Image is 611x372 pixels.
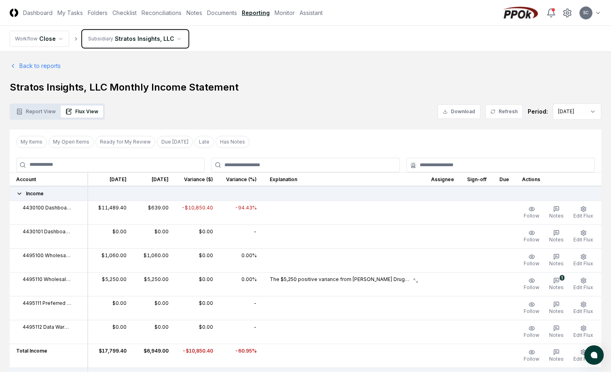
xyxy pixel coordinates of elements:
[112,8,137,17] a: Checklist
[524,213,539,219] span: Follow
[175,344,220,368] td: -$10,850.40
[573,260,593,266] span: Edit Flux
[57,8,83,17] a: My Tasks
[133,272,175,296] td: $5,250.00
[23,8,53,17] a: Dashboard
[207,8,237,17] a: Documents
[573,308,593,314] span: Edit Flux
[275,8,295,17] a: Monitor
[88,201,133,224] td: $11,489.40
[242,8,270,17] a: Reporting
[524,237,539,243] span: Follow
[220,172,263,186] th: Variance (%)
[142,8,182,17] a: Reconciliations
[524,332,539,338] span: Follow
[300,8,323,17] a: Assistant
[270,276,418,283] button: The $5,250 positive variance from [PERSON_NAME] Drugs INC is attributed to the invoice for Strato...
[23,252,71,259] span: 4495100 Wholesaler Performance Monitor
[524,308,539,314] span: Follow
[548,347,565,364] button: Notes
[26,190,44,197] span: Income
[95,136,155,148] button: Ready for My Review
[23,323,71,331] span: 4495112 Data Warehousing
[501,6,540,19] img: PPOk logo
[573,332,593,338] span: Edit Flux
[461,172,493,186] th: Sign-off
[549,213,564,219] span: Notes
[584,345,604,365] button: atlas-launcher
[220,224,263,248] td: -
[10,81,601,94] h1: Stratos Insights, LLC Monthly Income Statement
[549,237,564,243] span: Notes
[175,248,220,272] td: $0.00
[220,320,263,344] td: -
[572,300,595,317] button: Edit Flux
[560,275,564,281] div: 1
[549,284,564,290] span: Notes
[216,136,249,148] button: Has Notes
[524,284,539,290] span: Follow
[493,172,516,186] th: Due
[23,300,71,307] span: 4495111 Preferred Product Optimization
[23,228,71,235] span: 4430101 Dashboard Suite - Revenue Share
[572,228,595,245] button: Edit Flux
[548,323,565,340] button: Notes
[10,172,88,186] th: Account
[88,8,108,17] a: Folders
[548,228,565,245] button: Notes
[175,296,220,320] td: $0.00
[485,104,523,119] button: Refresh
[549,308,564,314] span: Notes
[572,347,595,364] button: Edit Flux
[522,276,541,293] button: Follow
[133,344,175,368] td: $6,949.00
[572,204,595,221] button: Edit Flux
[548,300,565,317] button: Notes
[549,332,564,338] span: Notes
[522,300,541,317] button: Follow
[88,35,113,42] div: Subsidiary
[573,356,593,362] span: Edit Flux
[522,228,541,245] button: Follow
[11,106,61,118] button: Report View
[23,204,71,211] span: 4430100 Dashboard Suite
[270,276,412,283] p: The $5,250 positive variance from [PERSON_NAME] Drugs INC is attributed to the invoice for Strato...
[522,347,541,364] button: Follow
[220,344,263,368] td: -60.95%
[572,252,595,269] button: Edit Flux
[15,35,38,42] div: Workflow
[133,296,175,320] td: $0.00
[175,201,220,224] td: -$10,850.40
[133,248,175,272] td: $1,060.00
[583,10,589,16] span: SC
[438,104,480,119] button: Download
[548,276,565,293] button: 1Notes
[528,107,548,116] div: Period:
[175,224,220,248] td: $0.00
[573,284,593,290] span: Edit Flux
[133,224,175,248] td: $0.00
[88,224,133,248] td: $0.00
[10,61,61,70] a: Back to reports
[88,296,133,320] td: $0.00
[522,252,541,269] button: Follow
[549,356,564,362] span: Notes
[175,272,220,296] td: $0.00
[522,204,541,221] button: Follow
[573,237,593,243] span: Edit Flux
[522,323,541,340] button: Follow
[220,201,263,224] td: -94.43%
[263,172,425,186] th: Explanation
[572,276,595,293] button: Edit Flux
[425,172,461,186] th: Assignee
[524,356,539,362] span: Follow
[579,6,593,20] button: SC
[220,272,263,296] td: 0.00%
[23,276,71,283] span: 4495110 Wholesaler RFP Analysis
[88,272,133,296] td: $5,250.00
[220,248,263,272] td: 0.00%
[10,31,188,47] nav: breadcrumb
[220,296,263,320] td: -
[16,136,47,148] button: My Items
[572,323,595,340] button: Edit Flux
